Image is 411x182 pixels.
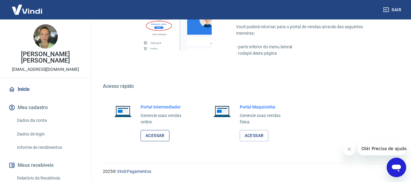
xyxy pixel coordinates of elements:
a: Início [7,83,84,96]
iframe: Mensagem da empresa [358,142,406,155]
iframe: Botão para abrir a janela de mensagens [387,158,406,177]
iframe: Fechar mensagem [343,143,355,155]
p: 2025 © [103,168,396,175]
button: Meu cadastro [7,101,84,114]
a: Dados da conta [15,114,84,127]
a: Informe de rendimentos [15,141,84,154]
img: Imagem de um notebook aberto [110,104,136,118]
h6: Portal Maquininha [240,104,290,110]
h6: Portal Intermediador [141,104,191,110]
h5: Acesso rápido [103,83,396,89]
img: 15d61fe2-2cf3-463f-abb3-188f2b0ad94a.jpeg [33,24,58,49]
a: Acessar [141,130,169,141]
img: Imagem de um notebook aberto [209,104,235,118]
img: Vindi [7,0,47,19]
span: Olá! Precisa de ajuda? [4,4,51,9]
button: Meus recebíveis [7,159,84,172]
a: Vindi Pagamentos [117,169,151,174]
p: Gerencie suas vendas física. [240,112,290,125]
a: Dados de login [15,128,84,140]
p: - parte inferior do menu lateral [236,44,382,50]
p: [PERSON_NAME] [PERSON_NAME] [5,51,86,64]
button: Sair [382,4,404,15]
a: Acessar [240,130,269,141]
p: Gerencie suas vendas online. [141,112,191,125]
p: Você poderá retornar para o portal de vendas através das seguintes maneiras: [236,24,382,36]
p: - rodapé desta página [236,50,382,57]
p: [EMAIL_ADDRESS][DOMAIN_NAME] [12,66,79,73]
